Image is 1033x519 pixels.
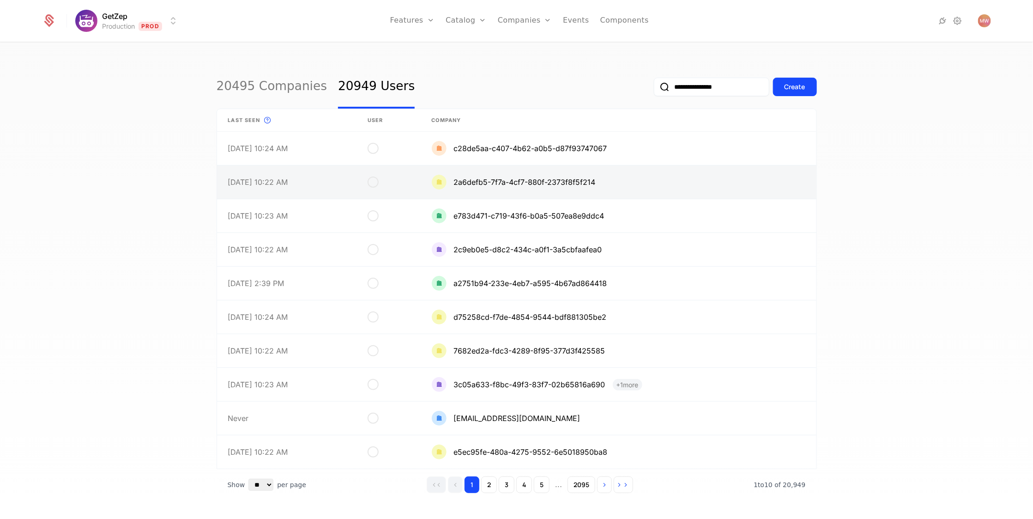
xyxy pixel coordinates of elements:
[217,65,327,109] a: 20495 Companies
[785,82,805,92] div: Create
[952,15,963,26] a: Settings
[228,480,245,489] span: Show
[551,477,566,492] span: ...
[978,14,991,27] img: Matt Wood
[338,65,415,109] a: 20949 Users
[534,476,550,493] button: Go to page 5
[773,78,817,96] button: Create
[427,476,446,493] button: Go to first page
[568,476,595,493] button: Go to page 2095
[217,469,817,501] div: Table pagination
[102,22,135,31] div: Production
[499,476,514,493] button: Go to page 3
[228,116,260,124] span: Last seen
[465,476,479,493] button: Go to page 1
[78,11,179,31] button: Select environment
[427,476,633,493] div: Page navigation
[421,109,816,132] th: Company
[481,476,497,493] button: Go to page 2
[448,476,463,493] button: Go to previous page
[754,481,805,488] span: 20,949
[139,22,162,31] span: Prod
[102,11,127,22] span: GetZep
[754,481,783,488] span: 1 to 10 of
[937,15,948,26] a: Integrations
[277,480,306,489] span: per page
[75,10,97,32] img: GetZep
[248,479,273,491] select: Select page size
[597,476,612,493] button: Go to next page
[516,476,532,493] button: Go to page 4
[356,109,420,132] th: User
[978,14,991,27] button: Open user button
[614,476,633,493] button: Go to last page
